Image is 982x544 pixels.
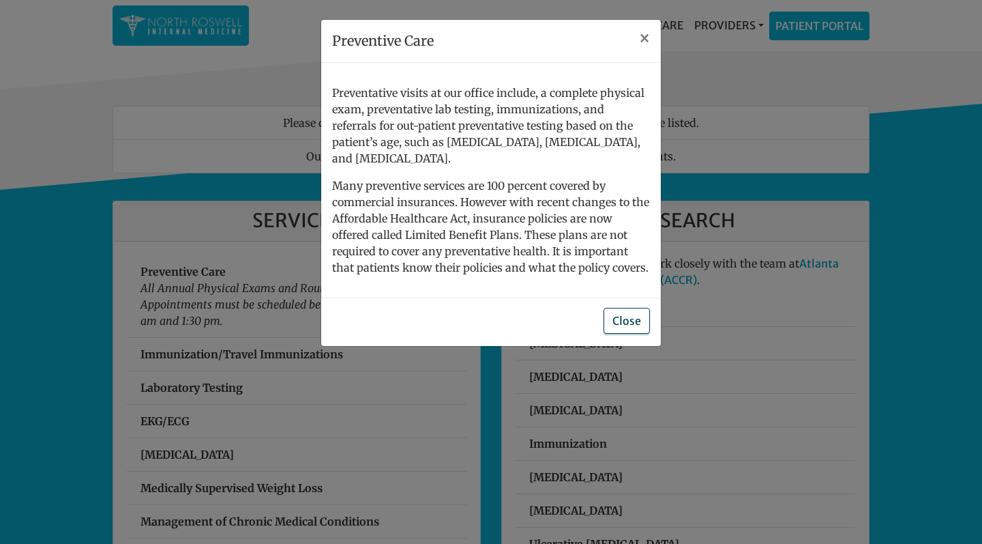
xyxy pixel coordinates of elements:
button: Close [604,308,650,334]
button: Close [628,20,661,58]
p: Preventative visits at our office include, a complete physical exam, preventative lab testing, im... [332,85,650,167]
p: Many preventive services are 100 percent covered by commercial insurances. However with recent ch... [332,177,650,276]
span: × [639,28,650,49]
h5: Preventive Care [332,31,434,51]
